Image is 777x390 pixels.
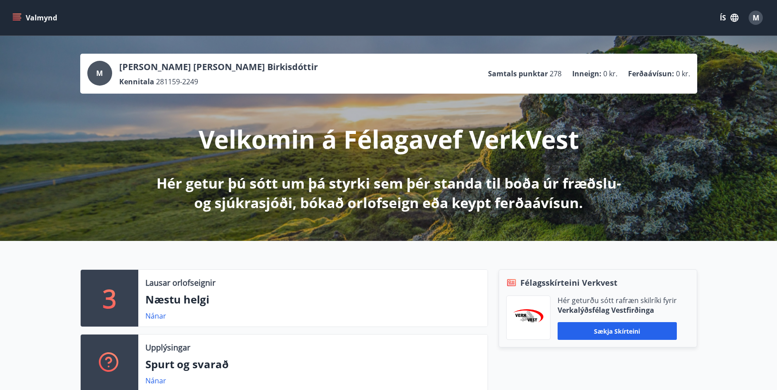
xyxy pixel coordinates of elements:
[513,309,543,327] img: jihgzMk4dcgjRAW2aMgpbAqQEG7LZi0j9dOLAUvz.png
[628,69,674,79] p: Ferðaávísun :
[745,7,766,28] button: M
[102,281,117,315] p: 3
[11,10,61,26] button: menu
[603,69,617,79] span: 0 kr.
[558,295,677,305] p: Hér geturðu sótt rafræn skilríki fyrir
[96,68,103,78] span: M
[558,322,677,340] button: Sækja skírteini
[715,10,743,26] button: ÍS
[572,69,601,79] p: Inneign :
[145,342,190,353] p: Upplýsingar
[119,77,154,87] p: Kennitala
[156,77,198,87] span: 281159-2249
[145,292,480,307] p: Næstu helgi
[145,277,215,288] p: Lausar orlofseignir
[488,69,548,79] p: Samtals punktar
[119,61,318,73] p: [PERSON_NAME] [PERSON_NAME] Birkisdóttir
[199,122,579,156] p: Velkomin á Félagavef VerkVest
[145,357,480,372] p: Spurt og svarað
[550,69,562,79] span: 278
[155,173,623,213] p: Hér getur þú sótt um þá styrki sem þér standa til boða úr fræðslu- og sjúkrasjóði, bókað orlofsei...
[753,13,759,23] span: M
[145,376,166,386] a: Nánar
[558,305,677,315] p: Verkalýðsfélag Vestfirðinga
[520,277,617,288] span: Félagsskírteini Verkvest
[145,311,166,321] a: Nánar
[676,69,690,79] span: 0 kr.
